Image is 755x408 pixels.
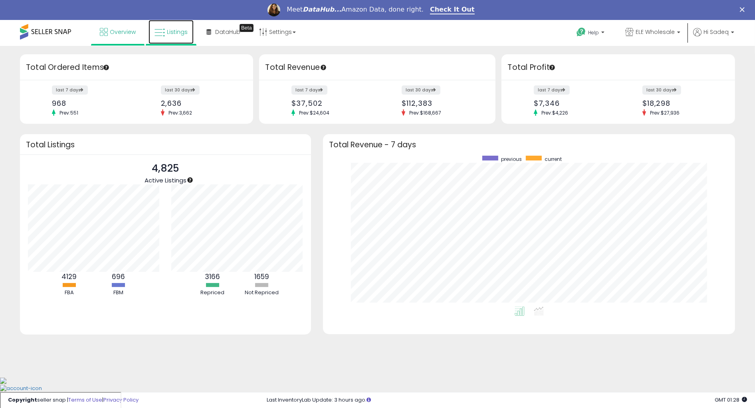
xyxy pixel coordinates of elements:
[61,272,77,281] b: 4129
[570,21,612,46] a: Help
[268,4,280,16] img: Profile image for Georgie
[215,28,240,36] span: DataHub
[646,109,684,116] span: Prev: $27,936
[295,109,333,116] span: Prev: $24,604
[103,64,110,71] div: Tooltip anchor
[52,85,88,95] label: last 7 days
[303,6,341,13] i: DataHub...
[320,64,327,71] div: Tooltip anchor
[45,289,93,297] div: FBA
[291,85,327,95] label: last 7 days
[642,99,721,107] div: $18,298
[189,289,237,297] div: Repriced
[200,20,246,44] a: DataHub
[405,109,445,116] span: Prev: $168,667
[265,62,489,73] h3: Total Revenue
[545,156,562,162] span: current
[619,20,686,46] a: ELE Wholesale
[253,20,302,44] a: Settings
[740,7,748,12] div: Close
[145,176,186,184] span: Active Listings
[576,27,586,37] i: Get Help
[164,109,196,116] span: Prev: 3,662
[537,109,572,116] span: Prev: $4,226
[238,289,286,297] div: Not Repriced
[534,99,612,107] div: $7,346
[534,85,570,95] label: last 7 days
[205,272,220,281] b: 3166
[430,6,475,14] a: Check It Out
[329,142,729,148] h3: Total Revenue - 7 days
[402,99,482,107] div: $112,383
[636,28,675,36] span: ELE Wholesale
[161,99,240,107] div: 2,636
[642,85,681,95] label: last 30 days
[26,62,247,73] h3: Total Ordered Items
[402,85,440,95] label: last 30 days
[240,24,254,32] div: Tooltip anchor
[588,29,599,36] span: Help
[186,176,194,184] div: Tooltip anchor
[52,99,131,107] div: 968
[501,156,522,162] span: previous
[110,28,136,36] span: Overview
[94,289,142,297] div: FBM
[161,85,200,95] label: last 30 days
[112,272,125,281] b: 696
[145,161,186,176] p: 4,825
[549,64,556,71] div: Tooltip anchor
[693,28,734,46] a: Hi Sadeq
[703,28,729,36] span: Hi Sadeq
[287,6,424,14] div: Meet Amazon Data, done right.
[254,272,269,281] b: 1659
[167,28,188,36] span: Listings
[26,142,305,148] h3: Total Listings
[507,62,729,73] h3: Total Profit
[291,99,371,107] div: $37,502
[94,20,142,44] a: Overview
[55,109,82,116] span: Prev: 551
[149,20,194,44] a: Listings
